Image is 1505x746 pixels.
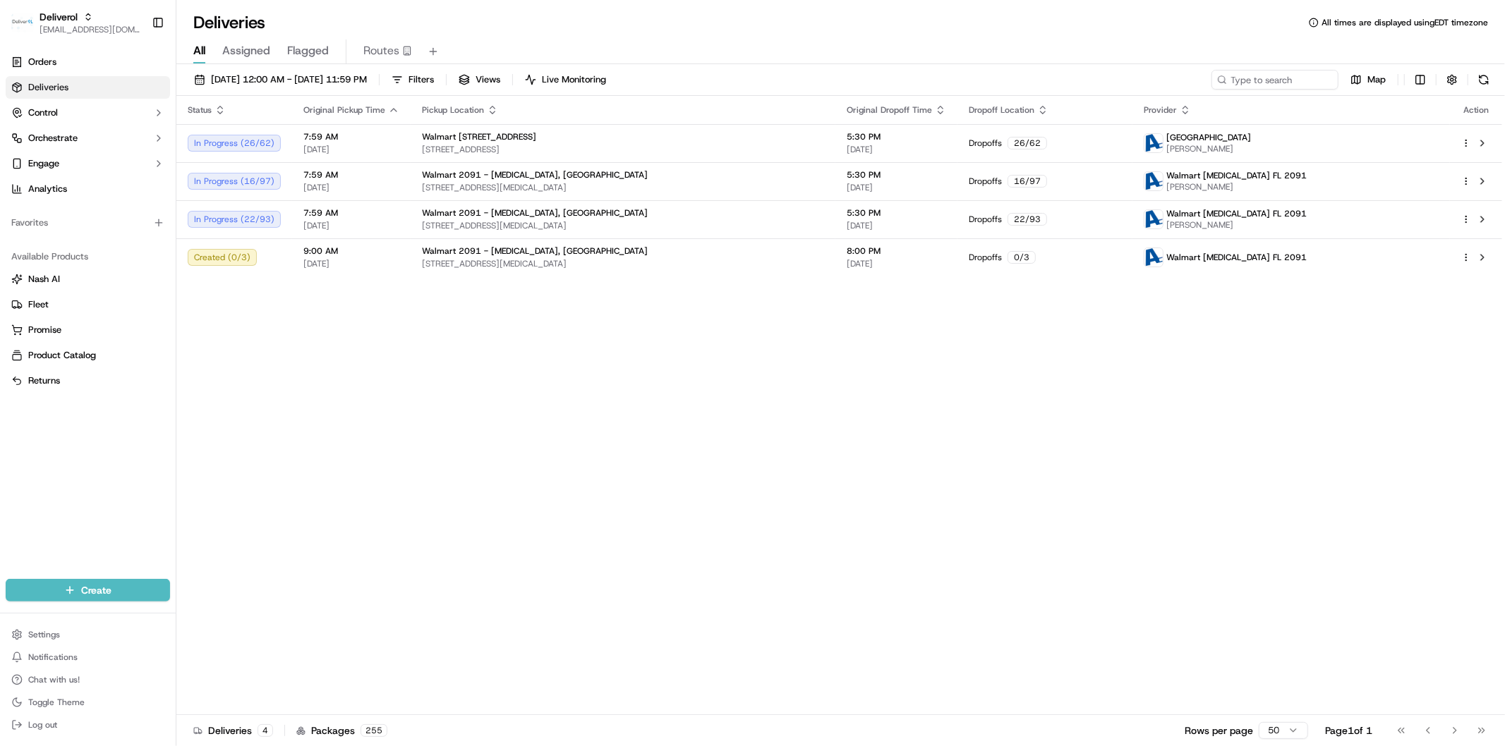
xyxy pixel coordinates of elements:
[6,51,170,73] a: Orders
[6,625,170,644] button: Settings
[847,207,946,219] span: 5:30 PM
[6,647,170,667] button: Notifications
[119,317,131,328] div: 💻
[6,670,170,690] button: Chat with us!
[1144,248,1163,267] img: ActionCourier.png
[28,183,67,195] span: Analytics
[219,181,257,197] button: See all
[11,349,164,362] a: Product Catalog
[11,13,34,32] img: Deliverol
[303,169,399,181] span: 7:59 AM
[969,137,1002,149] span: Dropoffs
[287,42,329,59] span: Flagged
[1325,723,1372,738] div: Page 1 of 1
[6,6,146,39] button: DeliverolDeliverol[EMAIL_ADDRESS][DOMAIN_NAME]
[28,273,60,286] span: Nash AI
[8,310,114,335] a: 📗Knowledge Base
[1461,104,1491,116] div: Action
[11,324,164,336] a: Promise
[969,252,1002,263] span: Dropoffs
[28,629,60,640] span: Settings
[1008,137,1047,149] div: 26 / 62
[6,369,170,392] button: Returns
[188,70,373,90] button: [DATE] 12:00 AM - [DATE] 11:59 PM
[422,104,484,116] span: Pickup Location
[133,315,226,329] span: API Documentation
[117,219,122,230] span: •
[6,692,170,712] button: Toggle Theme
[303,104,385,116] span: Original Pickup Time
[422,131,536,142] span: Walmart [STREET_ADDRESS]
[44,257,114,268] span: [PERSON_NAME]
[303,220,399,231] span: [DATE]
[64,149,194,160] div: We're available if you need us!
[6,268,170,291] button: Nash AI
[476,73,500,86] span: Views
[6,127,170,149] button: Orchestrate
[1166,252,1307,263] span: Walmart [MEDICAL_DATA] FL 2091
[14,183,95,195] div: Past conversations
[422,207,648,219] span: Walmart 2091 - [MEDICAL_DATA], [GEOGRAPHIC_DATA]
[1322,17,1488,28] span: All times are displayed using EDT timezone
[847,131,946,142] span: 5:30 PM
[14,56,257,79] p: Welcome 👋
[11,298,164,311] a: Fleet
[11,374,164,387] a: Returns
[28,315,108,329] span: Knowledge Base
[30,135,55,160] img: 8571987876998_91fb9ceb93ad5c398215_72.jpg
[28,674,80,685] span: Chat with us!
[99,349,171,360] a: Powered byPylon
[6,245,170,268] div: Available Products
[81,583,111,597] span: Create
[6,76,170,99] a: Deliveries
[422,220,824,231] span: [STREET_ADDRESS][MEDICAL_DATA]
[969,176,1002,187] span: Dropoffs
[40,10,78,24] span: Deliverol
[422,144,824,155] span: [STREET_ADDRESS]
[1008,175,1047,188] div: 16 / 97
[1144,104,1177,116] span: Provider
[303,245,399,257] span: 9:00 AM
[28,374,60,387] span: Returns
[28,132,78,145] span: Orchestrate
[409,73,434,86] span: Filters
[519,70,612,90] button: Live Monitoring
[28,106,58,119] span: Control
[114,310,232,335] a: 💻API Documentation
[1166,143,1251,154] span: [PERSON_NAME]
[125,219,154,230] span: [DATE]
[847,104,932,116] span: Original Dropoff Time
[1008,251,1036,264] div: 0 / 3
[1166,170,1307,181] span: Walmart [MEDICAL_DATA] FL 2091
[28,324,61,336] span: Promise
[28,257,40,269] img: 1736555255976-a54dd68f-1ca7-489b-9aae-adbdc363a1c4
[847,182,946,193] span: [DATE]
[1166,208,1307,219] span: Walmart [MEDICAL_DATA] FL 2091
[1166,132,1251,143] span: [GEOGRAPHIC_DATA]
[188,104,212,116] span: Status
[44,219,114,230] span: [PERSON_NAME]
[422,169,648,181] span: Walmart 2091 - [MEDICAL_DATA], [GEOGRAPHIC_DATA]
[847,258,946,269] span: [DATE]
[6,152,170,175] button: Engage
[385,70,440,90] button: Filters
[1008,213,1047,226] div: 22 / 93
[11,273,164,286] a: Nash AI
[363,42,399,59] span: Routes
[64,135,231,149] div: Start new chat
[14,317,25,328] div: 📗
[1166,219,1307,231] span: [PERSON_NAME]
[240,139,257,156] button: Start new chat
[258,724,273,737] div: 4
[847,144,946,155] span: [DATE]
[193,42,205,59] span: All
[6,212,170,234] div: Favorites
[28,298,49,311] span: Fleet
[847,169,946,181] span: 5:30 PM
[193,11,265,34] h1: Deliveries
[6,715,170,735] button: Log out
[28,719,57,730] span: Log out
[969,214,1002,225] span: Dropoffs
[222,42,270,59] span: Assigned
[6,178,170,200] a: Analytics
